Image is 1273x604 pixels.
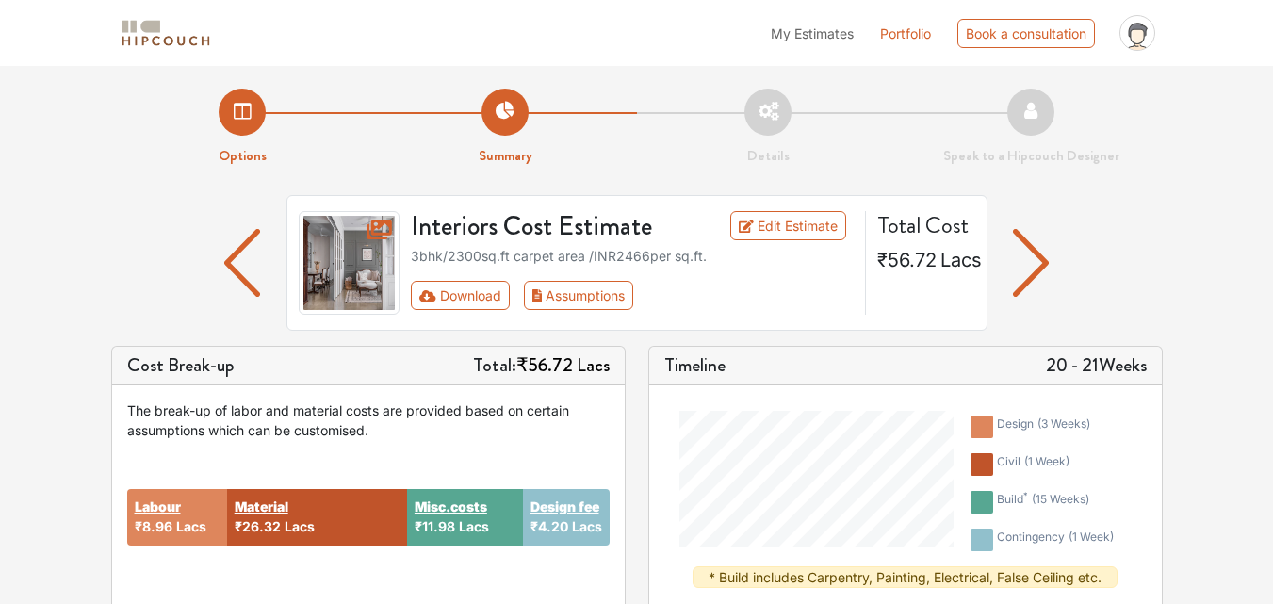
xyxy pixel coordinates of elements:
[957,19,1095,48] div: Book a consultation
[1013,229,1050,297] img: arrow left
[219,145,267,166] strong: Options
[877,211,971,238] h4: Total Cost
[415,497,487,516] button: Misc.costs
[127,400,610,440] div: The break-up of labor and material costs are provided based on certain assumptions which can be c...
[119,12,213,55] span: logo-horizontal.svg
[400,211,710,243] h3: Interiors Cost Estimate
[524,281,634,310] button: Assumptions
[1024,454,1069,468] span: ( 1 week )
[473,354,610,377] h5: Total:
[479,145,532,166] strong: Summary
[415,518,455,534] span: ₹11.98
[1046,354,1147,377] h5: 20 - 21 Weeks
[572,518,602,534] span: Lacs
[940,249,982,271] span: Lacs
[997,491,1089,514] div: build
[135,518,172,534] span: ₹8.96
[119,17,213,50] img: logo-horizontal.svg
[577,351,610,379] span: Lacs
[411,281,510,310] button: Download
[730,211,846,240] a: Edit Estimate
[997,416,1090,438] div: design
[411,281,854,310] div: Toolbar with button groups
[516,351,573,379] span: ₹56.72
[135,497,181,516] button: Labour
[224,229,261,297] img: arrow left
[299,211,400,315] img: gallery
[411,246,854,266] div: 3bhk / 2300 sq.ft carpet area /INR 2466 per sq.ft.
[997,529,1114,551] div: contingency
[1069,530,1114,544] span: ( 1 week )
[664,354,726,377] h5: Timeline
[235,518,281,534] span: ₹26.32
[176,518,206,534] span: Lacs
[997,453,1069,476] div: civil
[693,566,1118,588] div: * Build includes Carpentry, Painting, Electrical, False Ceiling etc.
[459,518,489,534] span: Lacs
[411,281,648,310] div: First group
[1032,492,1089,506] span: ( 15 weeks )
[235,497,288,516] button: Material
[127,354,235,377] h5: Cost Break-up
[877,249,937,271] span: ₹56.72
[1037,416,1090,431] span: ( 3 weeks )
[530,518,568,534] span: ₹4.20
[747,145,790,166] strong: Details
[943,145,1119,166] strong: Speak to a Hipcouch Designer
[530,497,599,516] button: Design fee
[771,25,854,41] span: My Estimates
[880,24,931,43] a: Portfolio
[285,518,315,534] span: Lacs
